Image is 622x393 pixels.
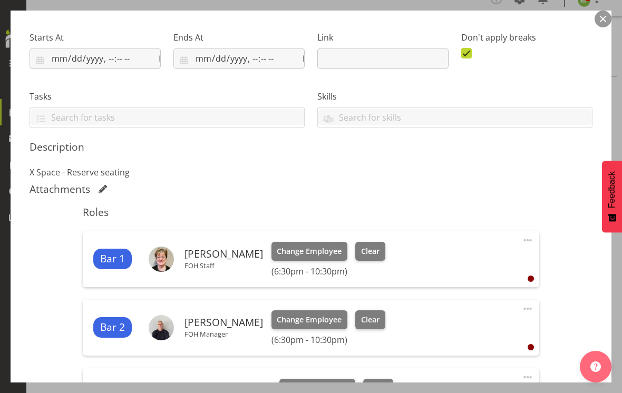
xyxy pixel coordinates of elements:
[30,109,304,125] input: Search for tasks
[30,166,592,179] p: X Space - Reserve seating
[173,48,305,69] input: Click to select...
[528,344,534,350] div: User is clocked out
[277,314,342,326] span: Change Employee
[271,242,348,261] button: Change Employee
[149,247,174,272] img: chris-darlington75c5593f9748220f2af2b84d1bade544.png
[271,335,385,345] h6: (6:30pm - 10:30pm)
[355,310,385,329] button: Clear
[30,48,161,69] input: Click to select...
[30,31,161,44] label: Starts At
[149,315,174,340] img: aaron-smarte17f1d9530554f4cf5705981c6d53785.png
[30,141,592,153] h5: Description
[318,109,592,125] input: Search for skills
[184,248,263,260] h6: [PERSON_NAME]
[461,31,592,44] label: Don't apply breaks
[361,245,380,257] span: Clear
[30,90,305,103] label: Tasks
[607,171,617,208] span: Feedback
[173,31,305,44] label: Ends At
[602,161,622,232] button: Feedback - Show survey
[100,251,125,267] span: Bar 1
[184,261,263,270] p: FOH Staff
[317,90,592,103] label: Skills
[361,314,380,326] span: Clear
[184,317,263,328] h6: [PERSON_NAME]
[271,310,348,329] button: Change Employee
[317,31,449,44] label: Link
[83,206,539,219] h5: Roles
[271,266,385,277] h6: (6:30pm - 10:30pm)
[100,320,125,335] span: Bar 2
[355,242,385,261] button: Clear
[528,276,534,282] div: User is clocked out
[30,183,90,195] h5: Attachments
[590,361,601,372] img: help-xxl-2.png
[184,330,263,338] p: FOH Manager
[277,245,342,257] span: Change Employee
